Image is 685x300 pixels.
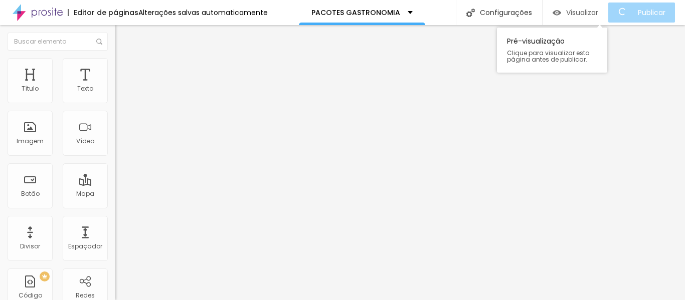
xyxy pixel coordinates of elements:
font: Botão [21,189,40,198]
input: Buscar elemento [8,33,108,51]
font: Configurações [480,8,532,18]
font: Mapa [76,189,94,198]
font: Alterações salvas automaticamente [138,8,268,18]
font: Clique para visualizar esta página antes de publicar. [507,49,590,64]
iframe: Editor [115,25,685,300]
font: Pré-visualização [507,36,565,46]
img: Ícone [96,39,102,45]
button: Visualizar [543,3,608,23]
font: Editor de páginas [74,8,138,18]
font: Espaçador [68,242,102,250]
button: Publicar [608,3,675,23]
font: Imagem [17,137,44,145]
img: Ícone [466,9,475,17]
img: view-1.svg [553,9,561,17]
font: Publicar [638,8,665,18]
font: Título [22,84,39,93]
font: Vídeo [76,137,94,145]
font: Texto [77,84,93,93]
font: Visualizar [566,8,598,18]
font: Divisor [20,242,40,250]
font: PACOTES GASTRONOMIA [311,8,400,18]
